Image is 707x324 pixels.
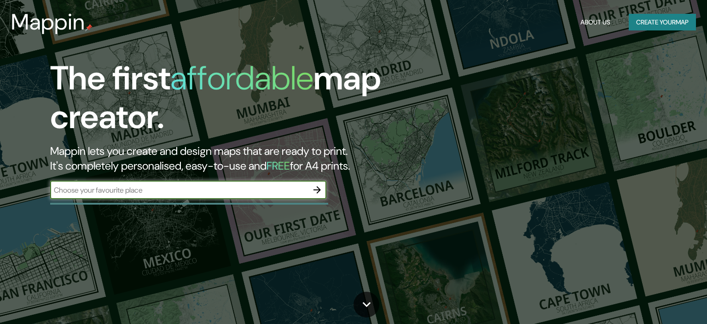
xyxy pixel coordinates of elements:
[629,14,696,31] button: Create yourmap
[267,159,290,173] h5: FREE
[50,144,404,173] h2: Mappin lets you create and design maps that are ready to print. It's completely personalised, eas...
[577,14,614,31] button: About Us
[170,57,313,100] h1: affordable
[50,59,404,144] h1: The first map creator.
[85,24,93,31] img: mappin-pin
[50,185,308,195] input: Choose your favourite place
[11,9,85,35] h3: Mappin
